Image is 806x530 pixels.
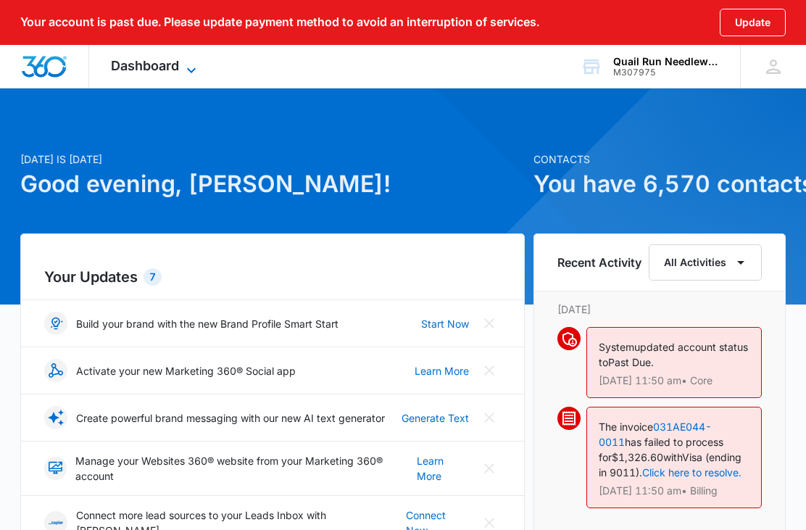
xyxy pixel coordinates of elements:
button: Close [478,406,501,429]
a: Click here to resolve. [642,466,741,479]
p: Activate your new Marketing 360® Social app [76,363,296,378]
button: Update [720,9,786,36]
span: Past Due. [608,356,654,368]
p: Create powerful brand messaging with our new AI text generator [76,410,385,426]
a: 031AE044-0011 [599,421,712,448]
p: [DATE] 11:50 am • Core [599,376,749,386]
div: 7 [144,268,162,286]
span: with [663,451,682,463]
span: The invoice [599,421,653,433]
a: Start Now [421,316,469,331]
p: [DATE] is [DATE] [20,152,525,167]
h6: Recent Activity [557,254,641,271]
button: Close [478,359,501,382]
a: Learn More [417,453,470,484]
div: Dashboard [89,45,222,88]
p: Your account is past due. Please update payment method to avoid an interruption of services. [20,15,539,29]
p: Build your brand with the new Brand Profile Smart Start [76,316,338,331]
span: System [599,341,634,353]
button: All Activities [649,244,762,281]
a: Learn More [415,363,469,378]
span: $1,326.60 [612,451,663,463]
h1: Good evening, [PERSON_NAME]! [20,167,525,202]
h1: You have 6,570 contacts [533,167,786,202]
span: updated account status to [599,341,748,368]
p: Manage your Websites 360® website from your Marketing 360® account [75,453,416,484]
div: account id [613,67,719,78]
button: Close [478,457,501,480]
p: [DATE] 11:50 am • Billing [599,486,749,496]
p: [DATE] [557,302,762,317]
h2: Your Updates [44,266,501,288]
span: Dashboard [111,58,179,73]
span: has failed to process for [599,436,723,463]
button: Close [478,312,501,335]
a: Generate Text [402,410,469,426]
p: Contacts [533,152,786,167]
div: account name [613,56,719,67]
